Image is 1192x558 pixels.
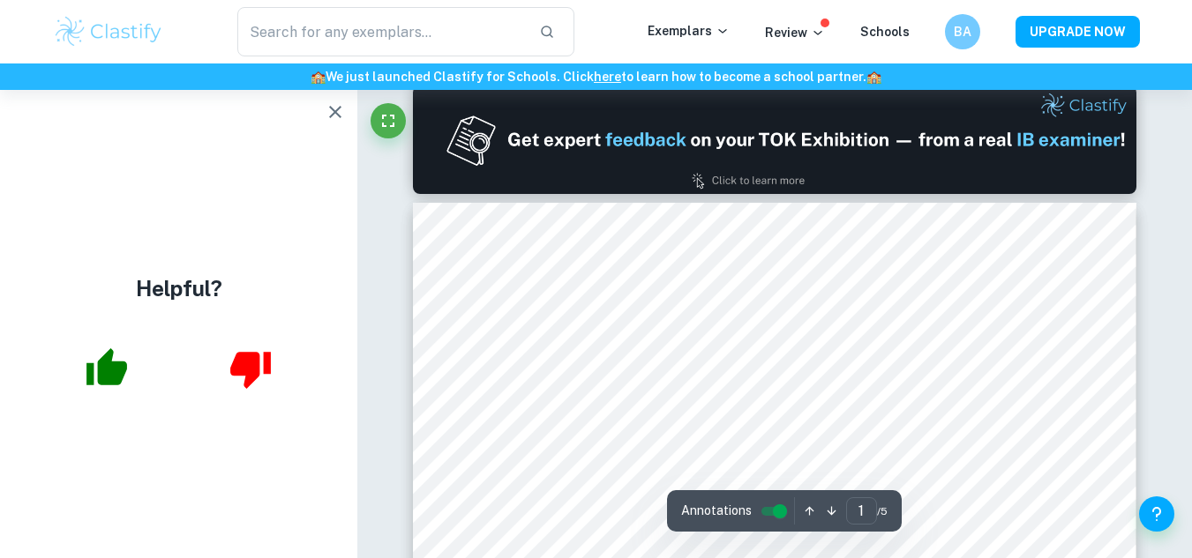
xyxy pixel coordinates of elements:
p: Exemplars [648,21,730,41]
h6: We just launched Clastify for Schools. Click to learn how to become a school partner. [4,67,1188,86]
button: BA [945,14,980,49]
button: Help and Feedback [1139,496,1174,532]
img: Ad [413,86,1136,194]
p: Review [765,23,825,42]
input: Search for any exemplars... [237,7,526,56]
h6: BA [952,22,972,41]
a: here [594,70,621,84]
span: 🏫 [311,70,326,84]
button: UPGRADE NOW [1016,16,1140,48]
span: 🏫 [866,70,881,84]
span: Annotations [681,502,752,520]
span: / 5 [877,503,888,519]
img: Clastify logo [53,14,165,49]
a: Schools [860,25,910,39]
button: Fullscreen [371,103,406,138]
h4: Helpful? [136,272,222,304]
